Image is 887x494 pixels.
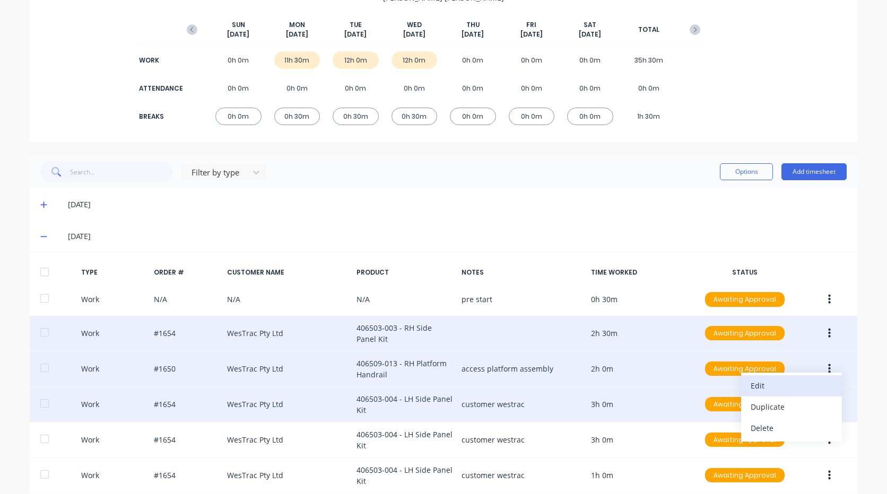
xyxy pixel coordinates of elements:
div: 0h 30m [333,108,379,125]
button: Add timesheet [781,163,847,180]
div: 0h 0m [509,108,555,125]
div: 12h 0m [333,51,379,69]
div: Awaiting Approval [705,361,785,376]
div: 0h 30m [392,108,438,125]
div: 0h 0m [567,108,613,125]
span: WED [407,20,422,30]
div: PRODUCT [356,268,453,277]
div: 11h 30m [274,51,320,69]
span: MON [289,20,305,30]
span: [DATE] [462,30,484,39]
div: 0h 0m [274,80,320,97]
div: 0h 0m [215,51,262,69]
div: [DATE] [68,199,847,210]
div: TYPE [81,268,146,277]
div: 1h 30m [626,108,672,125]
div: 0h 0m [450,108,496,125]
div: Awaiting Approval [705,397,785,412]
span: [DATE] [344,30,367,39]
span: FRI [526,20,536,30]
div: Awaiting Approval [705,468,785,483]
div: 0h 0m [392,80,438,97]
div: 0h 0m [509,51,555,69]
div: CUSTOMER NAME [227,268,348,277]
div: 0h 0m [215,108,262,125]
div: NOTES [462,268,582,277]
span: TOTAL [638,25,659,34]
div: Delete [751,420,832,436]
input: Search... [70,161,173,182]
div: 0h 30m [274,108,320,125]
div: 0h 0m [215,80,262,97]
span: [DATE] [520,30,543,39]
button: Options [720,163,773,180]
span: [DATE] [286,30,308,39]
div: TIME WORKED [591,268,688,277]
div: 0h 0m [450,80,496,97]
div: 0h 0m [333,80,379,97]
div: Awaiting Approval [705,326,785,341]
div: 0h 0m [567,51,613,69]
div: Edit [751,378,832,393]
div: 0h 0m [626,80,672,97]
div: ATTENDANCE [139,84,181,93]
div: 0h 0m [509,80,555,97]
span: SAT [584,20,596,30]
span: THU [466,20,480,30]
div: 0h 0m [567,80,613,97]
div: Duplicate [751,399,832,414]
span: [DATE] [403,30,425,39]
div: 0h 0m [450,51,496,69]
div: 35h 30m [626,51,672,69]
div: [DATE] [68,231,847,242]
div: STATUS [697,268,793,277]
div: 12h 0m [392,51,438,69]
div: Awaiting Approval [705,433,785,447]
span: SUN [232,20,245,30]
div: Awaiting Approval [705,292,785,307]
div: WORK [139,56,181,65]
span: [DATE] [579,30,601,39]
div: ORDER # [154,268,219,277]
div: BREAKS [139,112,181,121]
span: TUE [350,20,362,30]
span: [DATE] [227,30,249,39]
